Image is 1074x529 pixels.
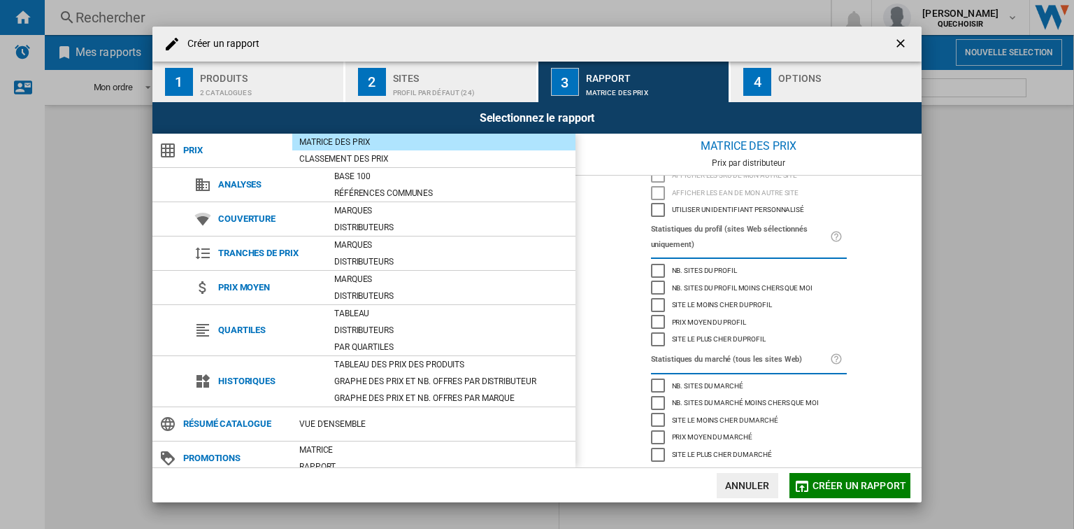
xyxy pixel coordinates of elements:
span: Historiques [211,372,327,391]
div: Matrice [292,443,575,457]
label: Statistiques du marché (tous les sites Web) [651,352,830,367]
span: Nb. sites du marché moins chers que moi [672,397,819,407]
div: Produits [200,67,338,82]
md-checkbox: Prix moyen du profil [651,313,847,331]
div: Base 100 [327,169,575,183]
div: 1 [165,68,193,96]
button: Créer un rapport [789,473,910,498]
md-checkbox: Nb. sites du profil [651,262,847,279]
div: Distributeurs [327,220,575,234]
span: Nb. sites du profil moins chers que moi [672,282,812,292]
md-checkbox: Afficher les SKU de mon autre site [651,167,847,185]
span: Nb. sites du profil [672,264,737,274]
div: Distributeurs [327,323,575,337]
span: Site le moins cher du profil [672,299,772,309]
button: 3 Rapport Matrice des prix [538,62,731,102]
span: Afficher les EAN de mon autre site [672,187,799,197]
h4: Créer un rapport [180,37,260,51]
md-checkbox: Site le plus cher du marché [651,446,847,463]
span: Créer un rapport [812,480,906,491]
span: Utiliser un identifiant personnalisé [672,204,804,213]
span: Site le moins cher du marché [672,414,778,424]
span: Nb. sites du marché [672,380,743,390]
div: Options [778,67,916,82]
div: Vue d'ensemble [292,417,575,431]
span: Tranches de prix [211,244,327,263]
ng-md-icon: getI18NText('BUTTONS.CLOSE_DIALOG') [894,36,910,53]
div: Selectionnez le rapport [152,102,922,134]
div: Marques [327,238,575,252]
div: Marques [327,272,575,286]
md-checkbox: Nb. sites du profil moins chers que moi [651,279,847,297]
div: Distributeurs [327,255,575,269]
div: Graphe des prix et nb. offres par distributeur [327,374,575,388]
div: Tableau [327,306,575,320]
span: Prix moyen du marché [672,431,752,441]
div: Distributeurs [327,289,575,303]
span: Prix moyen [211,278,327,297]
div: 2 [358,68,386,96]
md-checkbox: Nb. sites du marché [651,377,847,395]
div: 3 [551,68,579,96]
div: Rapport [586,67,724,82]
div: Profil par défaut (24) [393,82,531,97]
button: 1 Produits 2 catalogues [152,62,345,102]
div: Classement des prix [292,152,575,166]
div: Marques [327,204,575,218]
div: Matrice des prix [586,82,724,97]
div: Rapport [292,460,575,474]
span: Site le plus cher du marché [672,449,772,458]
span: Prix [176,141,292,160]
div: Sites [393,67,531,82]
md-checkbox: Nb. sites du marché moins chers que moi [651,395,847,412]
md-checkbox: Prix moyen du marché [651,429,847,446]
md-checkbox: Site le moins cher du profil [651,297,847,314]
span: Résumé catalogue [176,414,292,434]
span: Prix moyen du profil [672,316,746,326]
div: 2 catalogues [200,82,338,97]
button: 4 Options [731,62,922,102]
md-checkbox: Site le moins cher du marché [651,411,847,429]
button: 2 Sites Profil par défaut (24) [345,62,538,102]
div: 4 [743,68,771,96]
div: Références communes [327,186,575,200]
md-checkbox: Afficher les EAN de mon autre site [651,184,847,202]
button: getI18NText('BUTTONS.CLOSE_DIALOG') [888,30,916,58]
md-checkbox: Site le plus cher du profil [651,331,847,348]
div: Graphe des prix et nb. offres par marque [327,391,575,405]
button: Annuler [717,473,778,498]
span: Couverture [211,209,327,229]
div: Matrice des prix [292,135,575,149]
div: Par quartiles [327,340,575,354]
div: Prix par distributeur [575,158,922,168]
span: Promotions [176,449,292,468]
div: Tableau des prix des produits [327,358,575,372]
div: Matrice des prix [575,134,922,158]
span: Site le plus cher du profil [672,333,766,343]
span: Analyses [211,175,327,195]
span: Quartiles [211,320,327,340]
label: Statistiques du profil (sites Web sélectionnés uniquement) [651,222,830,253]
md-checkbox: Utiliser un identifiant personnalisé [651,202,847,219]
